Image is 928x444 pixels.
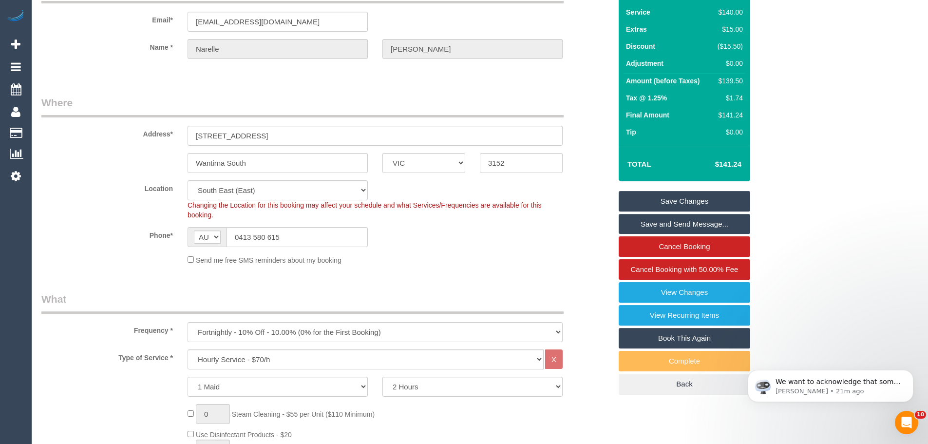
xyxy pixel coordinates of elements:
[626,76,700,86] label: Amount (before Taxes)
[34,12,180,25] label: Email*
[34,180,180,193] label: Location
[619,328,750,348] a: Book This Again
[41,96,564,117] legend: Where
[619,214,750,234] a: Save and Send Message...
[188,39,368,59] input: First Name*
[626,41,655,51] label: Discount
[619,191,750,212] a: Save Changes
[188,153,368,173] input: Suburb*
[626,93,667,103] label: Tax @ 1.25%
[34,349,180,363] label: Type of Service *
[619,259,750,280] a: Cancel Booking with 50.00% Fee
[34,39,180,52] label: Name *
[34,322,180,335] label: Frequency *
[619,282,750,303] a: View Changes
[714,110,743,120] div: $141.24
[6,10,25,23] img: Automaid Logo
[196,256,341,264] span: Send me free SMS reminders about my booking
[227,227,368,247] input: Phone*
[733,349,928,418] iframe: Intercom notifications message
[714,93,743,103] div: $1.74
[714,24,743,34] div: $15.00
[196,431,292,439] span: Use Disinfectant Products - $20
[619,236,750,257] a: Cancel Booking
[714,58,743,68] div: $0.00
[480,153,563,173] input: Post Code*
[686,160,741,169] h4: $141.24
[626,7,650,17] label: Service
[714,76,743,86] div: $139.50
[714,7,743,17] div: $140.00
[626,58,663,68] label: Adjustment
[188,12,368,32] input: Email*
[188,201,542,219] span: Changing the Location for this booking may affect your schedule and what Services/Frequencies are...
[714,41,743,51] div: ($15.50)
[382,39,563,59] input: Last Name*
[895,411,918,434] iframe: Intercom live chat
[915,411,926,419] span: 10
[626,110,669,120] label: Final Amount
[232,410,375,418] span: Steam Cleaning - $55 per Unit ($110 Minimum)
[34,227,180,240] label: Phone*
[34,126,180,139] label: Address*
[619,305,750,326] a: View Recurring Items
[626,127,636,137] label: Tip
[714,127,743,137] div: $0.00
[41,292,564,314] legend: What
[626,24,647,34] label: Extras
[619,374,750,394] a: Back
[631,265,739,273] span: Cancel Booking with 50.00% Fee
[627,160,651,168] strong: Total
